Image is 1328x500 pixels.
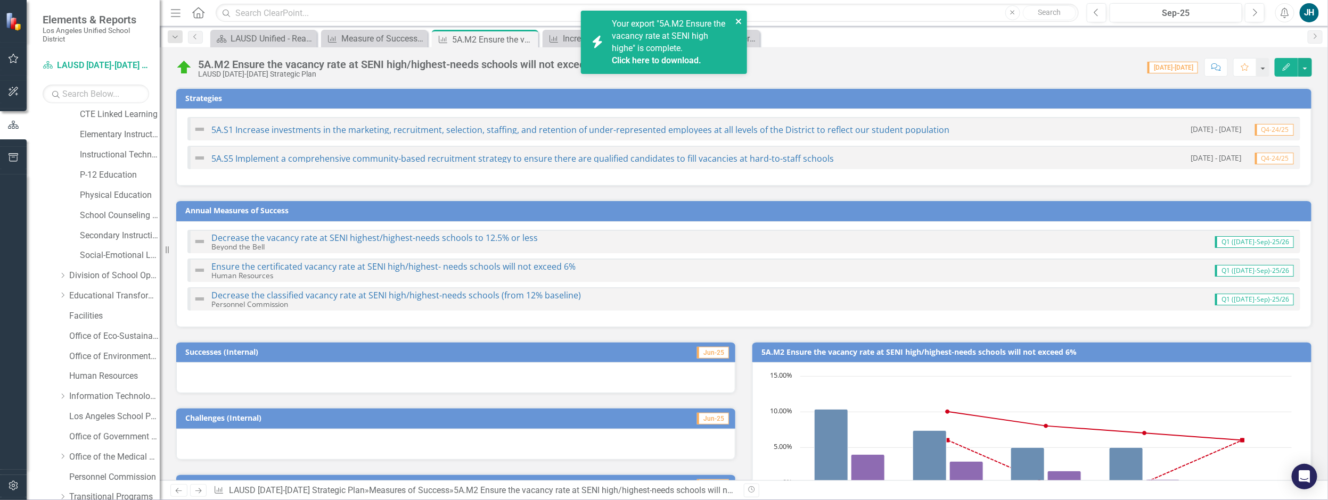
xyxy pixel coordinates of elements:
img: On Track [176,59,193,76]
span: Q4-24/25 [1255,124,1294,136]
path: Baseline, 10.3. Actual (Classified Vacancies). [815,410,848,484]
a: Division of School Operations [69,270,160,282]
a: Measures of Success [369,485,449,495]
div: 5A.M2 Ensure the vacancy rate at SENI high/highest-needs schools will not exceed 6% [454,485,776,495]
div: Open Intercom Messenger [1292,464,1317,489]
div: LAUSD [DATE]-[DATE] Strategic Plan [198,70,608,78]
a: Social-Emotional Learning [80,249,160,262]
h3: Annual Measures of Success [185,206,1306,214]
a: LAUSD Unified - Ready for the World [213,32,314,45]
a: Office of Government Relations [69,431,160,443]
a: Information Technology Services [69,390,160,403]
path: 2022-2023, 10. Target (Classified Vacancies). [946,410,950,414]
small: Los Angeles Unified School District [43,26,149,44]
span: Q1 ([DATE]-Sep)-25/26 [1215,236,1294,248]
a: CTE Linked Learning [80,109,160,121]
img: Not Defined [193,264,206,277]
a: Elementary Instruction [80,129,160,141]
path: 2024-2025, 7. Target (Classified Vacancies). [1143,431,1147,435]
div: 5A.M2 Ensure the vacancy rate at SENI high/highest-needs schools will not exceed 6% [452,33,536,46]
a: P-12 Education [80,169,160,181]
span: Q1 ([DATE]-Sep)-25/26 [1215,294,1294,305]
path: 2023-2024, 5. Actual (Classified Vacancies). [1011,448,1045,484]
img: Not Defined [193,293,206,305]
g: Actual (Classified Vacancies), series 1 of 4. Bar series with 5 bars. [815,376,1243,484]
a: Personnel Commission [69,471,160,484]
span: Q4-24/25 [1255,153,1294,164]
a: School Counseling Services [80,210,160,222]
a: Ensure the certificated vacancy rate at SENI high/highest- needs schools will not exceed 6% [211,261,576,272]
span: Jun-25 [697,479,729,491]
button: JH [1300,3,1319,22]
h3: Challenges (Internal) [185,414,565,422]
small: [DATE] - [DATE] [1191,153,1242,163]
span: Jun-25 [697,347,729,359]
span: Search [1038,8,1061,16]
a: Physical Education [80,189,160,202]
img: Not Defined [193,235,206,248]
path: 2023-2024, 1.7. Actual (Certificated Vacancies). [1048,471,1081,484]
path: 2024-2025, 0.45. Actual (Certificated Vacancies). [1146,480,1180,484]
small: Personnel Commission [211,299,288,309]
a: Office of Eco-Sustainability [69,330,160,343]
h3: End-of-Year Update (Public) [185,480,597,488]
small: [DATE] - [DATE] [1191,124,1242,134]
h3: Strategies [185,94,1306,102]
div: Sep-25 [1113,7,1239,20]
img: Not Defined [193,123,206,136]
text: 15.00% [770,370,792,380]
text: 5.00% [774,441,792,451]
button: Sep-25 [1110,3,1242,22]
a: Facilities [69,310,160,322]
input: Search ClearPoint... [216,4,1079,22]
input: Search Below... [43,85,149,103]
a: Los Angeles School Police [69,411,160,423]
text: 0% [783,477,792,487]
div: Measure of Success - Scorecard Report [341,32,425,45]
a: 5A.S1 Increase investments in the marketing, recruitment, selection, staffing, and retention of u... [211,124,949,136]
a: Increase the average number of students attending the Beyond the Bell programs by 50 % [545,32,646,45]
path: 2022-2023, 6. Target (Certificated Vacancies). [946,438,950,443]
span: Jun-25 [697,413,729,424]
a: Decrease the vacancy rate at SENI highest/highest-needs schools to 12.5% or less [211,232,538,244]
span: Your export "5A.M2 Ensure the vacancy rate at SENI high highe" is complete. [612,19,729,66]
span: Q1 ([DATE]-Sep)-25/26 [1215,265,1294,277]
path: Baseline, 4. Actual (Certificated Vacancies). [851,455,885,484]
a: Office of the Medical Director [69,451,160,463]
a: Office of Environmental Health and Safety [69,351,160,363]
div: 5A.M2 Ensure the vacancy rate at SENI high/highest-needs schools will not exceed 6% [198,59,608,70]
a: Click here to download. [612,55,701,65]
path: 2022-2023, 7.37. Actual (Classified Vacancies). [913,431,947,484]
img: ClearPoint Strategy [5,12,24,31]
a: Educational Transformation Office [69,290,160,302]
div: » » [214,485,736,497]
small: Beyond the Bell [211,241,265,252]
a: Human Resources [69,370,160,382]
path: 2022-2023, 3. Actual (Certificated Vacancies). [950,462,983,484]
a: Measure of Success - Scorecard Report [324,32,425,45]
h3: Successes (Internal) [185,348,560,356]
text: 10.00% [770,406,792,415]
a: Decrease the classified vacancy rate at SENI high/highest-needs schools (from 12% baseline) [211,289,581,301]
span: Elements & Reports [43,13,149,26]
a: LAUSD [DATE]-[DATE] Strategic Plan [229,485,365,495]
button: close [735,15,743,27]
button: Search [1023,5,1076,20]
span: [DATE]-[DATE] [1147,62,1198,73]
a: 5A.S5 Implement a comprehensive community-based recruitment strategy to ensure there are qualifie... [211,153,834,164]
path: 2023-2024, 8. Target (Classified Vacancies). [1044,424,1048,428]
a: LAUSD [DATE]-[DATE] Strategic Plan [43,60,149,72]
g: Target (Classified Vacancies), series 2 of 4. Line with 5 data points. [849,410,1244,443]
a: Secondary Instruction [80,230,160,242]
path: 2024-2025, 5. Actual (Classified Vacancies). [1110,448,1143,484]
path: 2026, 6. Target (Classified Vacancies). [1241,438,1245,443]
div: LAUSD Unified - Ready for the World [231,32,314,45]
img: Not Defined [193,152,206,164]
div: Increase the average number of students attending the Beyond the Bell programs by 50 % [563,32,646,45]
small: Human Resources [211,270,273,280]
h3: 5A.M2 Ensure the vacancy rate at SENI high/highest-needs schools will not exceed 6% [761,348,1306,356]
a: Instructional Technology Initiative [80,149,160,161]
